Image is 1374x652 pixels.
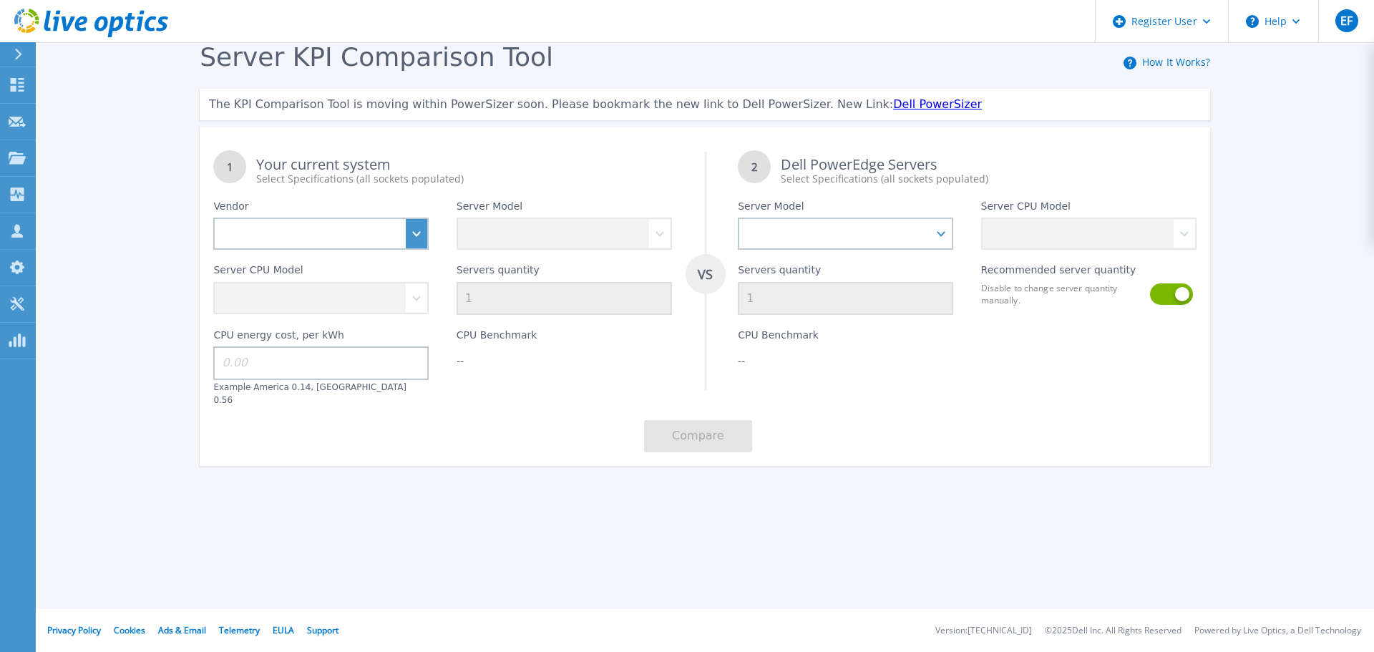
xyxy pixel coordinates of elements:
[457,329,537,346] label: CPU Benchmark
[935,626,1032,636] li: Version: [TECHNICAL_ID]
[1045,626,1181,636] li: © 2025 Dell Inc. All Rights Reserved
[781,157,1196,186] div: Dell PowerEdge Servers
[457,264,540,281] label: Servers quantity
[893,97,982,111] a: Dell PowerSizer
[213,346,429,379] input: 0.00
[751,160,758,174] tspan: 2
[219,624,260,636] a: Telemetry
[47,624,101,636] a: Privacy Policy
[1142,55,1210,69] a: How It Works?
[213,329,344,346] label: CPU energy cost, per kWh
[200,42,553,72] span: Server KPI Comparison Tool
[307,624,338,636] a: Support
[209,97,893,111] span: The KPI Comparison Tool is moving within PowerSizer soon. Please bookmark the new link to Dell Po...
[227,160,233,174] tspan: 1
[256,157,671,186] div: Your current system
[981,264,1136,281] label: Recommended server quantity
[781,172,1196,186] div: Select Specifications (all sockets populated)
[981,200,1071,218] label: Server CPU Model
[981,282,1141,306] label: Disable to change server quantity manually.
[213,264,303,281] label: Server CPU Model
[738,329,819,346] label: CPU Benchmark
[158,624,206,636] a: Ads & Email
[457,200,522,218] label: Server Model
[738,264,821,281] label: Servers quantity
[644,420,752,452] button: Compare
[213,200,248,218] label: Vendor
[1340,15,1353,26] span: EF
[213,382,406,405] label: Example America 0.14, [GEOGRAPHIC_DATA] 0.56
[697,266,713,283] tspan: VS
[1194,626,1361,636] li: Powered by Live Optics, a Dell Technology
[738,200,804,218] label: Server Model
[256,172,671,186] div: Select Specifications (all sockets populated)
[738,354,953,368] div: --
[457,354,672,368] div: --
[273,624,294,636] a: EULA
[114,624,145,636] a: Cookies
